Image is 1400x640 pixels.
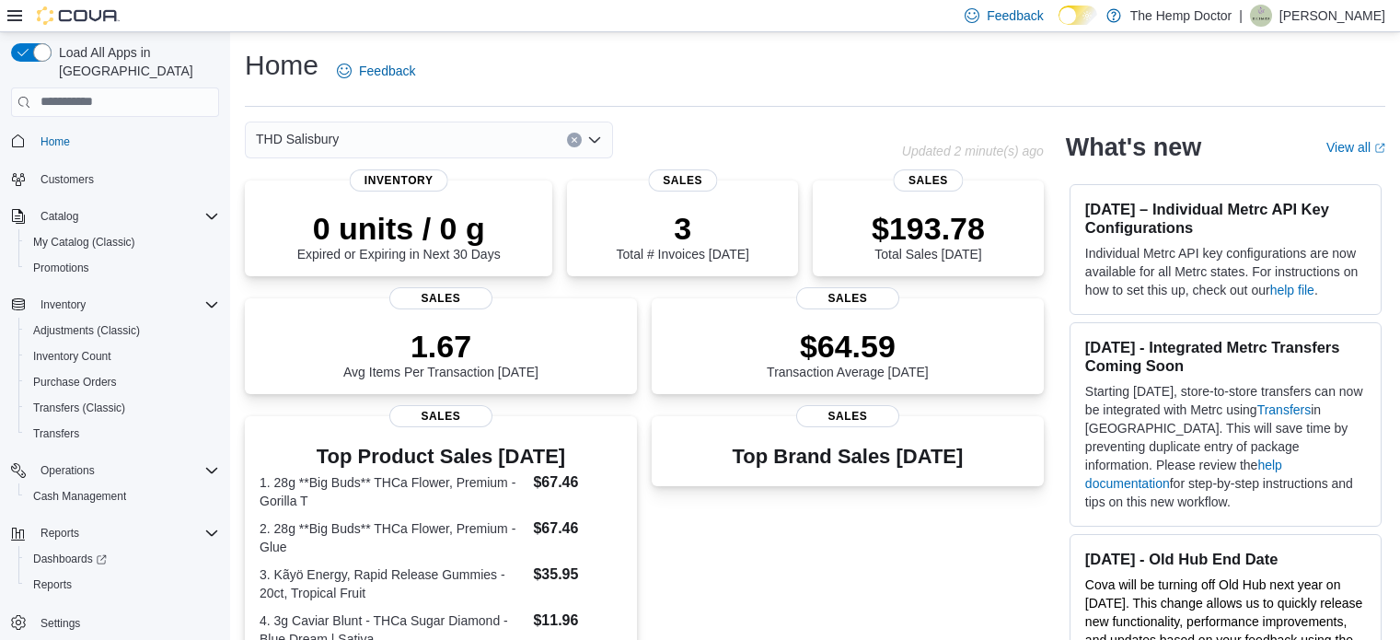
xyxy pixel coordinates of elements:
button: Inventory [33,294,93,316]
a: View allExternal link [1326,140,1385,155]
span: Adjustments (Classic) [26,320,219,342]
span: Feedback [987,6,1043,25]
a: Feedback [330,52,422,89]
p: The Hemp Doctor [1130,5,1232,27]
button: Reports [33,522,87,544]
span: Transfers (Classic) [33,401,125,415]
button: Reports [4,520,226,546]
p: Updated 2 minute(s) ago [902,144,1044,158]
a: Home [33,131,77,153]
button: Operations [33,460,102,482]
span: Purchase Orders [26,371,219,393]
span: Transfers [33,426,79,441]
button: Operations [4,458,226,483]
button: Customers [4,166,226,192]
dd: $35.95 [533,564,621,586]
button: Purchase Orders [18,369,226,395]
h3: Top Brand Sales [DATE] [733,446,964,468]
a: Dashboards [26,548,114,570]
p: [PERSON_NAME] [1279,5,1385,27]
h1: Home [245,47,318,84]
span: Sales [389,287,492,309]
svg: External link [1374,143,1385,154]
a: Purchase Orders [26,371,124,393]
span: Cash Management [33,489,126,504]
span: Sales [389,405,492,427]
span: Catalog [33,205,219,227]
button: Inventory [4,292,226,318]
button: Inventory Count [18,343,226,369]
span: Reports [33,522,219,544]
a: Inventory Count [26,345,119,367]
button: Transfers (Classic) [18,395,226,421]
a: Dashboards [18,546,226,572]
span: Catalog [40,209,78,224]
a: Customers [33,169,101,191]
span: Inventory [350,169,448,192]
span: Sales [648,169,717,192]
span: THD Salisbury [256,128,339,150]
button: My Catalog (Classic) [18,229,226,255]
button: Home [4,128,226,155]
p: $193.78 [872,210,985,247]
div: Total Sales [DATE] [872,210,985,262]
h3: Top Product Sales [DATE] [260,446,622,468]
dd: $67.46 [533,518,621,540]
p: $64.59 [767,328,929,365]
span: Reports [33,577,72,592]
button: Reports [18,572,226,598]
div: Total # Invoices [DATE] [616,210,748,262]
span: Reports [40,526,79,541]
a: help documentation [1085,458,1282,491]
span: Inventory Count [33,349,111,364]
span: Cash Management [26,485,219,507]
div: Expired or Expiring in Next 30 Days [297,210,501,262]
span: Dark Mode [1059,25,1059,26]
span: Transfers [26,423,219,445]
h3: [DATE] - Integrated Metrc Transfers Coming Soon [1085,338,1366,375]
p: | [1239,5,1243,27]
span: Purchase Orders [33,375,117,390]
span: Load All Apps in [GEOGRAPHIC_DATA] [52,43,219,80]
span: Sales [894,169,963,192]
p: Starting [DATE], store-to-store transfers can now be integrated with Metrc using in [GEOGRAPHIC_D... [1085,382,1366,511]
span: Home [33,130,219,153]
button: Promotions [18,255,226,281]
span: Adjustments (Classic) [33,323,140,338]
a: My Catalog (Classic) [26,231,143,253]
p: 3 [616,210,748,247]
a: Transfers (Classic) [26,397,133,419]
span: Operations [33,460,219,482]
span: Settings [33,611,219,634]
span: Promotions [26,257,219,279]
p: 1.67 [343,328,538,365]
button: Catalog [33,205,86,227]
button: Adjustments (Classic) [18,318,226,343]
dt: 1. 28g **Big Buds** THCa Flower, Premium - Gorilla T [260,473,526,510]
div: Avg Items Per Transaction [DATE] [343,328,538,379]
dt: 3. Kãyö Energy, Rapid Release Gummies - 20ct, Tropical Fruit [260,565,526,602]
a: Promotions [26,257,97,279]
span: Home [40,134,70,149]
span: Customers [40,172,94,187]
span: Promotions [33,261,89,275]
div: Richard Satterfield [1250,5,1272,27]
button: Clear input [567,133,582,147]
span: Sales [796,405,899,427]
dt: 2. 28g **Big Buds** THCa Flower, Premium - Glue [260,519,526,556]
span: My Catalog (Classic) [26,231,219,253]
span: My Catalog (Classic) [33,235,135,250]
span: Inventory [33,294,219,316]
span: Settings [40,616,80,631]
span: Inventory [40,297,86,312]
button: Catalog [4,204,226,229]
img: Cova [37,6,120,25]
div: Transaction Average [DATE] [767,328,929,379]
span: Transfers (Classic) [26,397,219,419]
a: Transfers [26,423,87,445]
button: Open list of options [587,133,602,147]
a: help file [1270,283,1314,297]
span: Inventory Count [26,345,219,367]
button: Settings [4,609,226,635]
a: Cash Management [26,485,133,507]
